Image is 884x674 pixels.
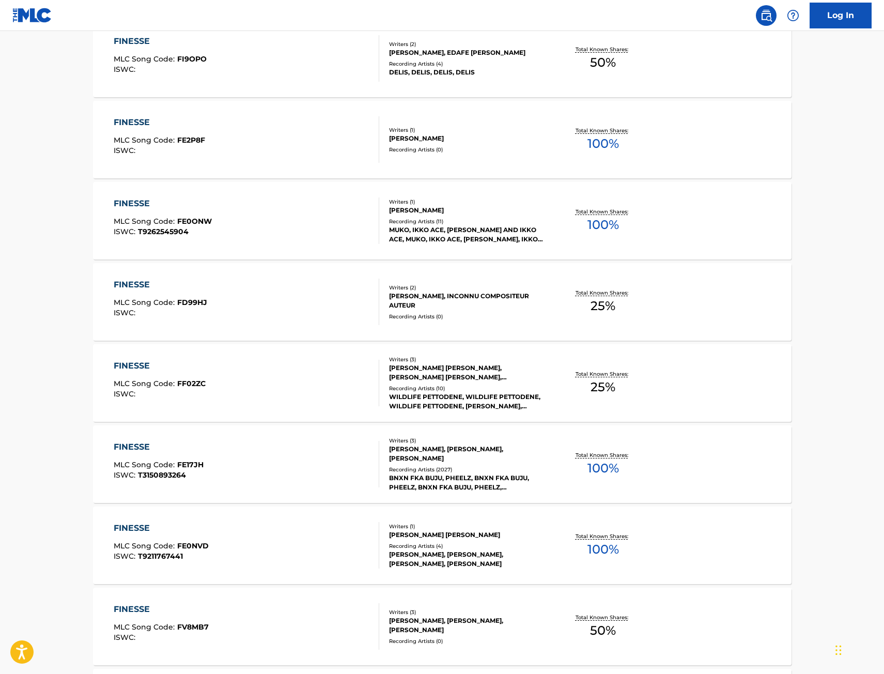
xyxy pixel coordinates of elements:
[177,379,206,388] span: FF02ZC
[389,292,545,310] div: [PERSON_NAME], INCONNU COMPOSITEUR AUTEUR
[591,297,615,315] span: 25 %
[389,363,545,382] div: [PERSON_NAME] [PERSON_NAME], [PERSON_NAME] [PERSON_NAME], [PERSON_NAME]
[114,633,138,642] span: ISWC :
[587,459,619,478] span: 100 %
[114,389,138,399] span: ISWC :
[114,552,138,561] span: ISWC :
[835,635,842,666] div: Drag
[114,360,206,372] div: FINESSE
[389,60,545,68] div: Recording Artists ( 4 )
[12,8,52,23] img: MLC Logo
[138,552,183,561] span: T9211767441
[389,68,545,77] div: DELIS, DELIS, DELIS, DELIS
[93,263,792,341] a: FINESSEMLC Song Code:FD99HJISWC:Writers (2)[PERSON_NAME], INCONNU COMPOSITEUR AUTEURRecording Art...
[576,208,631,216] p: Total Known Shares:
[576,127,631,134] p: Total Known Shares:
[177,217,212,226] span: FE0ONW
[587,216,619,234] span: 100 %
[114,35,207,48] div: FINESSE
[590,53,616,72] span: 50 %
[576,614,631,621] p: Total Known Shares:
[114,65,138,74] span: ISWC :
[93,507,792,584] a: FINESSEMLC Song Code:FE0NVDISWC:T9211767441Writers (1)[PERSON_NAME] [PERSON_NAME]Recording Artist...
[389,126,545,134] div: Writers ( 1 )
[389,445,545,463] div: [PERSON_NAME], [PERSON_NAME], [PERSON_NAME]
[93,425,792,503] a: FINESSEMLC Song Code:FE17JHISWC:T3150893264Writers (3)[PERSON_NAME], [PERSON_NAME], [PERSON_NAME]...
[93,182,792,259] a: FINESSEMLC Song Code:FE0ONWISWC:T9262545904Writers (1)[PERSON_NAME]Recording Artists (11)MUKO, IK...
[114,116,205,129] div: FINESSE
[177,541,209,550] span: FE0NVD
[787,9,799,22] img: help
[389,313,545,320] div: Recording Artists ( 0 )
[389,385,545,392] div: Recording Artists ( 10 )
[114,379,177,388] span: MLC Song Code :
[576,532,631,540] p: Total Known Shares:
[138,227,189,236] span: T9262545904
[587,134,619,153] span: 100 %
[114,460,177,469] span: MLC Song Code :
[389,392,545,411] div: WILDLIFE PETTODENE, WILDLIFE PETTODENE, WILDLIFE PETTODENE, [PERSON_NAME], WILDLIFE PETTODENE
[177,298,207,307] span: FD99HJ
[114,217,177,226] span: MLC Song Code :
[576,451,631,459] p: Total Known Shares:
[114,146,138,155] span: ISWC :
[389,473,545,492] div: BNXN FKA BUJU, PHEELZ, BNXN FKA BUJU, PHEELZ, BNXN FKA BUJU, PHEELZ, PHEELZ,BNXN FKA BUJU, PHEELZ...
[760,9,772,22] img: search
[93,344,792,422] a: FINESSEMLC Song Code:FF02ZCISWC:Writers (3)[PERSON_NAME] [PERSON_NAME], [PERSON_NAME] [PERSON_NAM...
[576,370,631,378] p: Total Known Shares:
[177,460,204,469] span: FE17JH
[114,603,209,616] div: FINESSE
[590,621,616,640] span: 50 %
[832,624,884,674] iframe: Chat Widget
[93,20,792,97] a: FINESSEMLC Song Code:FI9OPOISWC:Writers (2)[PERSON_NAME], EDAFE [PERSON_NAME]Recording Artists (4...
[783,5,803,26] div: Help
[114,308,138,317] span: ISWC :
[591,378,615,396] span: 25 %
[810,3,872,28] a: Log In
[389,466,545,473] div: Recording Artists ( 2027 )
[576,45,631,53] p: Total Known Shares:
[114,441,204,453] div: FINESSE
[114,279,207,291] div: FINESSE
[389,530,545,540] div: [PERSON_NAME] [PERSON_NAME]
[177,54,207,64] span: FI9OPO
[389,542,545,550] div: Recording Artists ( 4 )
[114,470,138,480] span: ISWC :
[389,523,545,530] div: Writers ( 1 )
[587,540,619,559] span: 100 %
[389,356,545,363] div: Writers ( 3 )
[389,48,545,57] div: [PERSON_NAME], EDAFE [PERSON_NAME]
[389,146,545,154] div: Recording Artists ( 0 )
[389,550,545,569] div: [PERSON_NAME], [PERSON_NAME], [PERSON_NAME], [PERSON_NAME]
[114,227,138,236] span: ISWC :
[389,616,545,635] div: [PERSON_NAME], [PERSON_NAME], [PERSON_NAME]
[177,622,209,632] span: FV8MB7
[177,135,205,145] span: FE2P8F
[389,198,545,206] div: Writers ( 1 )
[114,541,177,550] span: MLC Song Code :
[389,225,545,244] div: MUKO, IKKO ACE, [PERSON_NAME] AND IKKO ACE, MUKO, IKKO ACE, [PERSON_NAME], IKKO ACE, MUKO & IKKO ACE
[389,437,545,445] div: Writers ( 3 )
[389,608,545,616] div: Writers ( 3 )
[756,5,777,26] a: Public Search
[576,289,631,297] p: Total Known Shares:
[389,40,545,48] div: Writers ( 2 )
[93,588,792,665] a: FINESSEMLC Song Code:FV8MB7ISWC:Writers (3)[PERSON_NAME], [PERSON_NAME], [PERSON_NAME]Recording A...
[114,298,177,307] span: MLC Song Code :
[114,622,177,632] span: MLC Song Code :
[114,522,209,534] div: FINESSE
[93,101,792,178] a: FINESSEMLC Song Code:FE2P8FISWC:Writers (1)[PERSON_NAME]Recording Artists (0)Total Known Shares:100%
[114,135,177,145] span: MLC Song Code :
[389,218,545,225] div: Recording Artists ( 11 )
[114,54,177,64] span: MLC Song Code :
[138,470,186,480] span: T3150893264
[114,197,212,210] div: FINESSE
[389,284,545,292] div: Writers ( 2 )
[389,637,545,645] div: Recording Artists ( 0 )
[389,134,545,143] div: [PERSON_NAME]
[389,206,545,215] div: [PERSON_NAME]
